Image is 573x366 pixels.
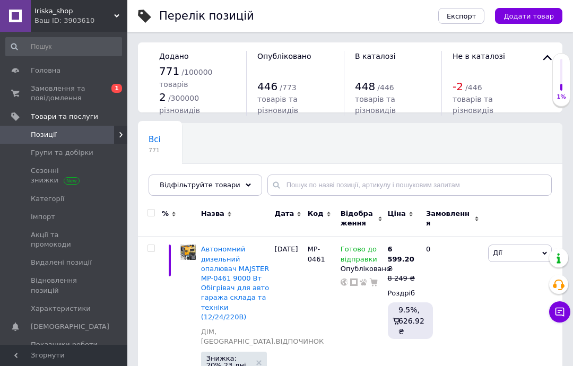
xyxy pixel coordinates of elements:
div: Ваш ID: 3903610 [34,16,127,25]
div: ₴ [388,245,417,274]
a: ДІМ,[GEOGRAPHIC_DATA],ВІДПОЧИНОК [201,327,324,346]
span: Експорт [447,12,476,20]
span: 771 [149,146,161,154]
span: Категорії [31,194,64,204]
span: Видалені позиції [31,258,92,267]
span: товарів та різновидів [355,95,396,114]
span: Відображення [341,209,375,228]
span: Дії [493,249,502,257]
div: Опубліковано [341,264,383,274]
span: Головна [31,66,60,75]
span: / 300000 різновидів [159,94,200,115]
a: Автономний дизельний опалювач MAJSTER MP-0461 9000 Вт Обігрівач для авто гаража склада та техніки... [201,245,270,320]
span: / 773 [280,83,296,92]
span: Назва [201,209,224,219]
div: Перелік позицій [159,11,254,22]
span: Всі [149,135,161,144]
input: Пошук [5,37,122,56]
div: Роздріб [388,289,417,298]
button: Чат з покупцем [549,301,570,323]
span: Опубліковано [257,52,311,60]
span: Замовлення та повідомлення [31,84,98,103]
span: % [162,209,169,219]
span: 771 [159,65,179,77]
span: Дата [275,209,294,219]
span: Додати товар [503,12,554,20]
span: Відновлення позицій [31,276,98,295]
span: 9.5%, 626.92 ₴ [398,306,424,335]
span: Групи та добірки [31,148,93,158]
span: Позиції [31,130,57,140]
span: Додано [159,52,188,60]
button: Додати товар [495,8,562,24]
span: Ціна [388,209,406,219]
span: [DEMOGRAPHIC_DATA] [31,322,109,332]
span: товарів та різновидів [257,95,298,114]
b: 6 599.20 [388,245,414,263]
span: MP-0461 [308,245,325,263]
span: Код [308,209,324,219]
span: 448 [355,80,375,93]
div: 1% [553,93,570,101]
input: Пошук по назві позиції, артикулу і пошуковим запитам [267,175,552,196]
span: Готово до відправки [341,245,377,266]
span: / 446 [377,83,394,92]
span: Товари та послуги [31,112,98,121]
img: Автономный дизельный отопитель MAJSTER MP-0461 9000Вт Обогреватель для авто гаража склада и техни... [180,245,196,259]
span: -2 [453,80,463,93]
span: / 446 [465,83,482,92]
span: 446 [257,80,277,93]
span: Не в каталозі [453,52,505,60]
span: 1 [111,84,122,93]
span: Замовлення [426,209,472,228]
span: Акції та промокоди [31,230,98,249]
span: Імпорт [31,212,55,222]
span: товарів та різновидів [453,95,493,114]
span: Показники роботи компанії [31,340,98,359]
span: 2 [159,91,166,103]
span: В каталозі [355,52,396,60]
button: Експорт [438,8,485,24]
span: Iriska_shop [34,6,114,16]
span: / 100000 товарів [159,68,213,89]
span: Відфільтруйте товари [160,181,240,189]
span: Сезонні знижки [31,166,98,185]
div: 8 249 ₴ [388,274,417,283]
span: Характеристики [31,304,91,313]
